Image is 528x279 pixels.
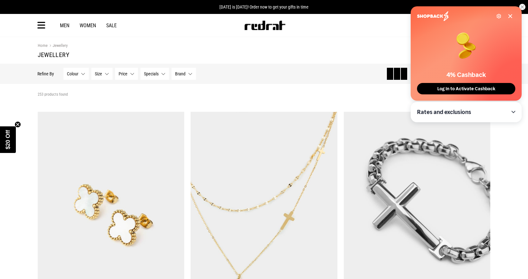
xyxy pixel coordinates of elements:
[95,71,102,76] span: Size
[67,71,79,76] span: Colour
[172,68,196,80] button: Brand
[15,121,21,128] button: Close teaser
[5,130,11,149] span: $20 Off
[48,43,68,49] a: Jewellery
[119,71,128,76] span: Price
[175,71,186,76] span: Brand
[64,68,89,80] button: Colour
[80,22,96,29] a: Women
[219,4,309,10] span: [DATE] is [DATE]! Order now to get your gifts in time
[38,43,48,48] a: Home
[38,92,68,97] span: 253 products found
[60,22,69,29] a: Men
[38,71,54,76] p: Refine By
[115,68,138,80] button: Price
[106,22,117,29] a: Sale
[38,51,491,59] h1: Jewellery
[244,21,286,30] img: Redrat logo
[92,68,113,80] button: Size
[144,71,159,76] span: Specials
[141,68,169,80] button: Specials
